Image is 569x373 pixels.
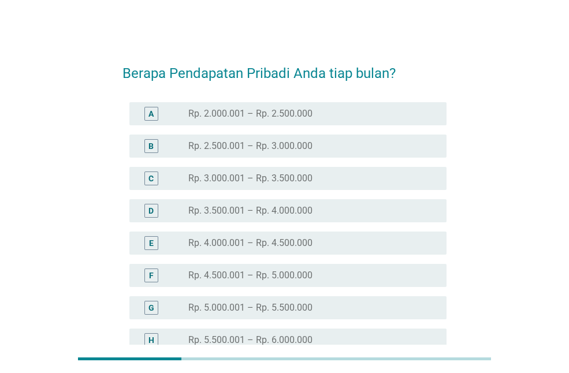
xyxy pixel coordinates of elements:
[188,173,313,184] label: Rp. 3.000.001 – Rp. 3.500.000
[188,205,313,217] label: Rp. 3.500.001 – Rp. 4.000.000
[148,172,154,184] div: C
[188,334,313,346] label: Rp. 5.500.001 – Rp. 6.000.000
[188,237,313,249] label: Rp. 4.000.001 – Rp. 4.500.000
[148,334,154,346] div: H
[148,107,154,120] div: A
[149,269,154,281] div: F
[122,51,447,84] h2: Berapa Pendapatan Pribadi Anda tiap bulan?
[188,108,313,120] label: Rp. 2.000.001 – Rp. 2.500.000
[148,204,154,217] div: D
[188,302,313,314] label: Rp. 5.000.001 – Rp. 5.500.000
[188,140,313,152] label: Rp. 2.500.001 – Rp. 3.000.000
[148,301,154,314] div: G
[148,140,154,152] div: B
[149,237,154,249] div: E
[188,270,313,281] label: Rp. 4.500.001 – Rp. 5.000.000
